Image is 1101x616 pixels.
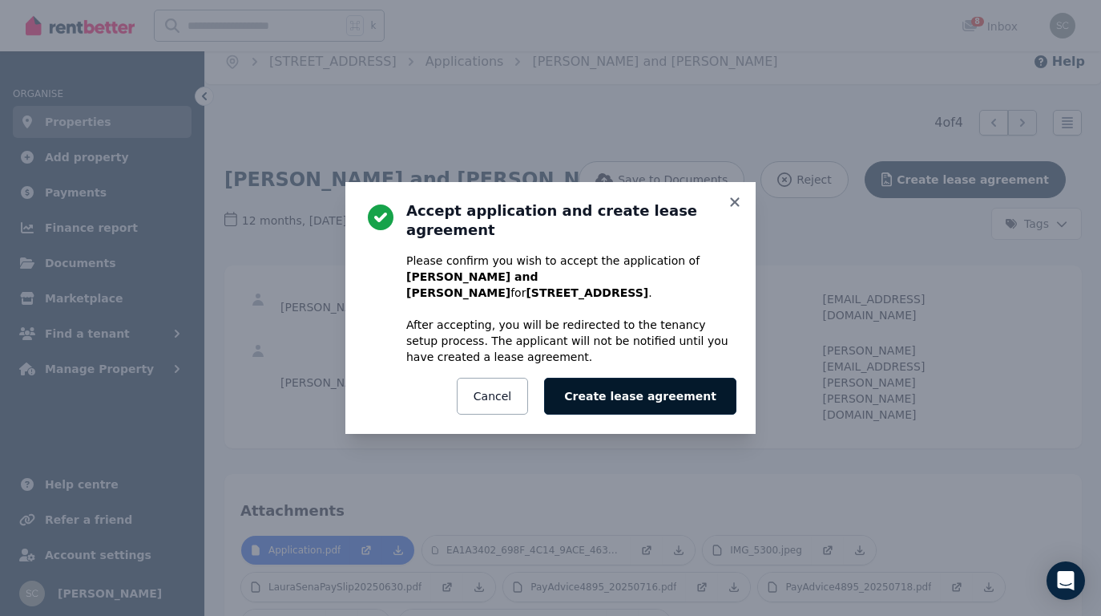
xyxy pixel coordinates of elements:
[544,378,736,415] button: Create lease agreement
[406,270,538,299] b: [PERSON_NAME] and [PERSON_NAME]
[406,253,736,365] p: Please confirm you wish to accept the application of for . After accepting, you will be redirecte...
[1047,561,1085,600] div: Open Intercom Messenger
[526,286,648,299] b: [STREET_ADDRESS]
[406,201,736,240] h3: Accept application and create lease agreement
[457,378,528,415] button: Cancel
